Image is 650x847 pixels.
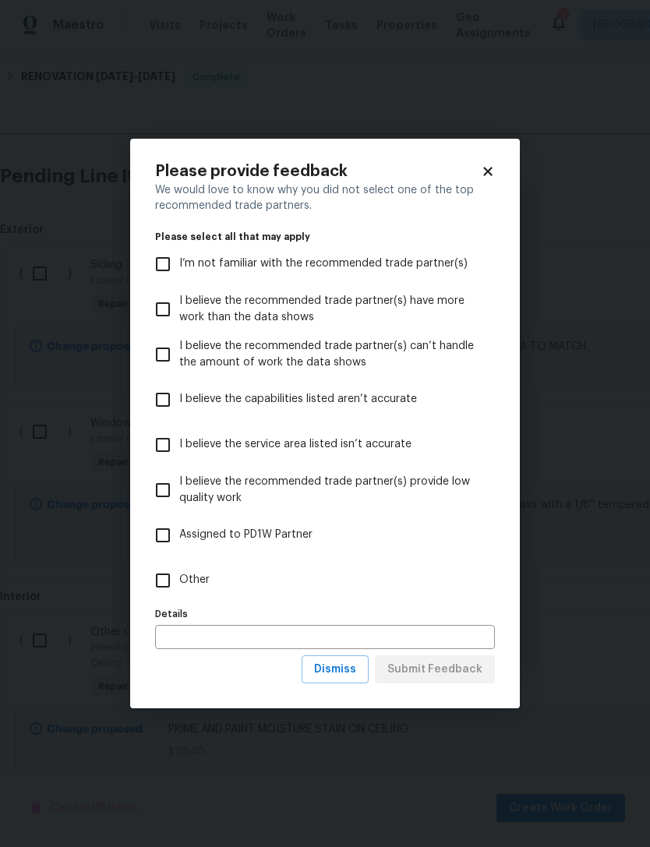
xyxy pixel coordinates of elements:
span: I’m not familiar with the recommended trade partner(s) [179,256,468,272]
span: Other [179,572,210,588]
span: I believe the service area listed isn’t accurate [179,436,412,453]
div: We would love to know why you did not select one of the top recommended trade partners. [155,182,495,214]
span: I believe the capabilities listed aren’t accurate [179,391,417,408]
span: Dismiss [314,660,356,679]
span: I believe the recommended trade partner(s) provide low quality work [179,474,482,506]
label: Details [155,609,495,619]
h2: Please provide feedback [155,164,481,179]
button: Dismiss [302,655,369,684]
legend: Please select all that may apply [155,232,495,242]
span: I believe the recommended trade partner(s) have more work than the data shows [179,293,482,326]
span: I believe the recommended trade partner(s) can’t handle the amount of work the data shows [179,338,482,371]
span: Assigned to PD1W Partner [179,527,313,543]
